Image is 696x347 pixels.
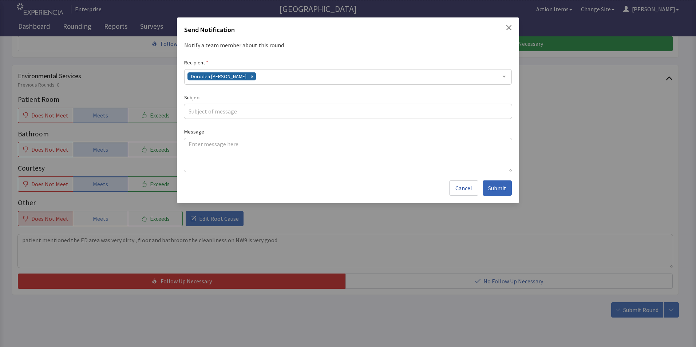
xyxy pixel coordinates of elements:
input: Subject of message [184,104,512,119]
label: Message [184,127,512,136]
span: Submit [488,184,506,192]
label: Subject [184,93,512,102]
button: Close [506,25,512,31]
button: Submit [483,180,512,196]
label: Recipient [184,58,512,67]
button: Cancel [449,180,478,196]
span: Cancel [455,184,472,192]
span: Dorodea [PERSON_NAME] [191,73,246,80]
div: Notify a team member about this round [184,41,512,49]
h2: Send Notification [184,25,235,38]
